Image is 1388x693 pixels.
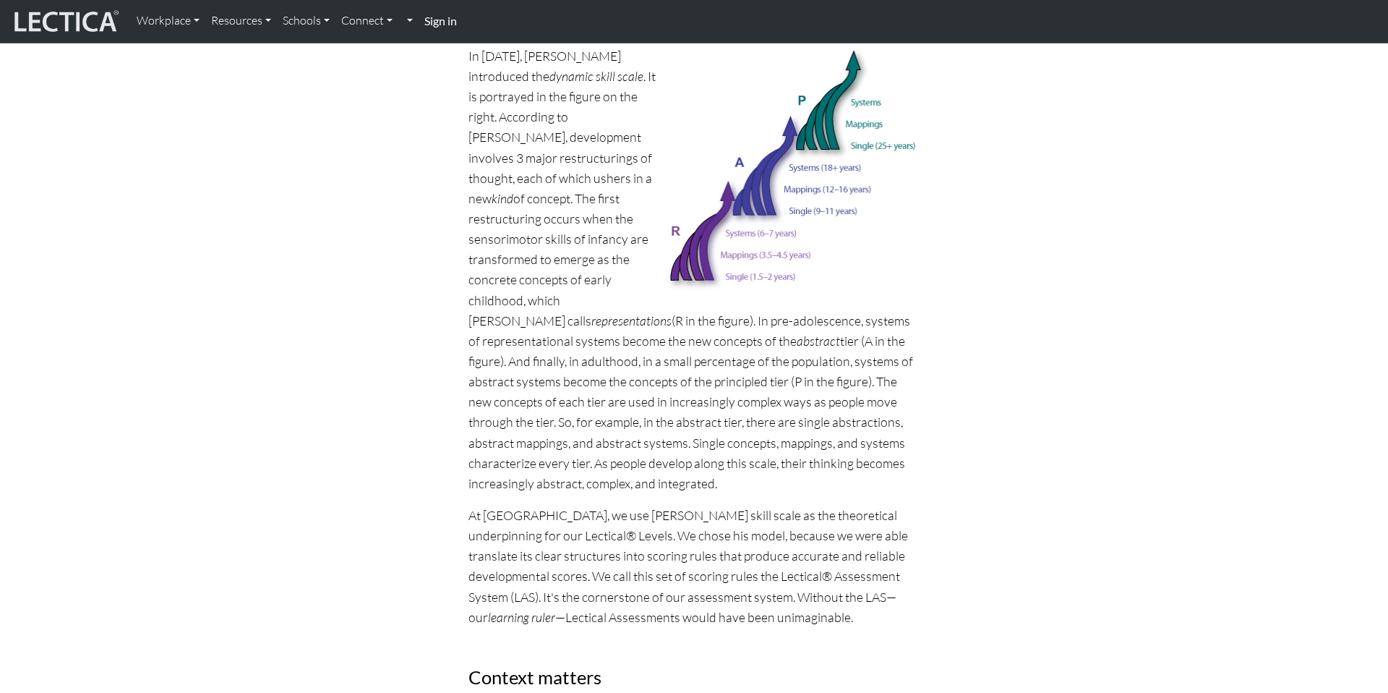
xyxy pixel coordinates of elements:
[797,333,840,349] i: abstract
[549,68,643,84] i: dynamic skill scale
[11,8,119,35] img: lecticalive
[468,666,920,689] h3: Context matters
[131,6,205,36] a: Workplace
[492,190,513,206] i: kind
[335,6,398,36] a: Connect
[468,505,920,627] p: At [GEOGRAPHIC_DATA], we use [PERSON_NAME] skill scale as the theoretical underpinning for our Le...
[205,6,277,36] a: Resources
[488,609,555,625] i: learning ruler
[591,313,672,328] i: representations
[468,46,920,493] p: In [DATE], [PERSON_NAME] introduced the . It is portrayed in the figure on the right. According t...
[424,14,457,27] strong: Sign in
[419,6,463,37] a: Sign in
[277,6,335,36] a: Schools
